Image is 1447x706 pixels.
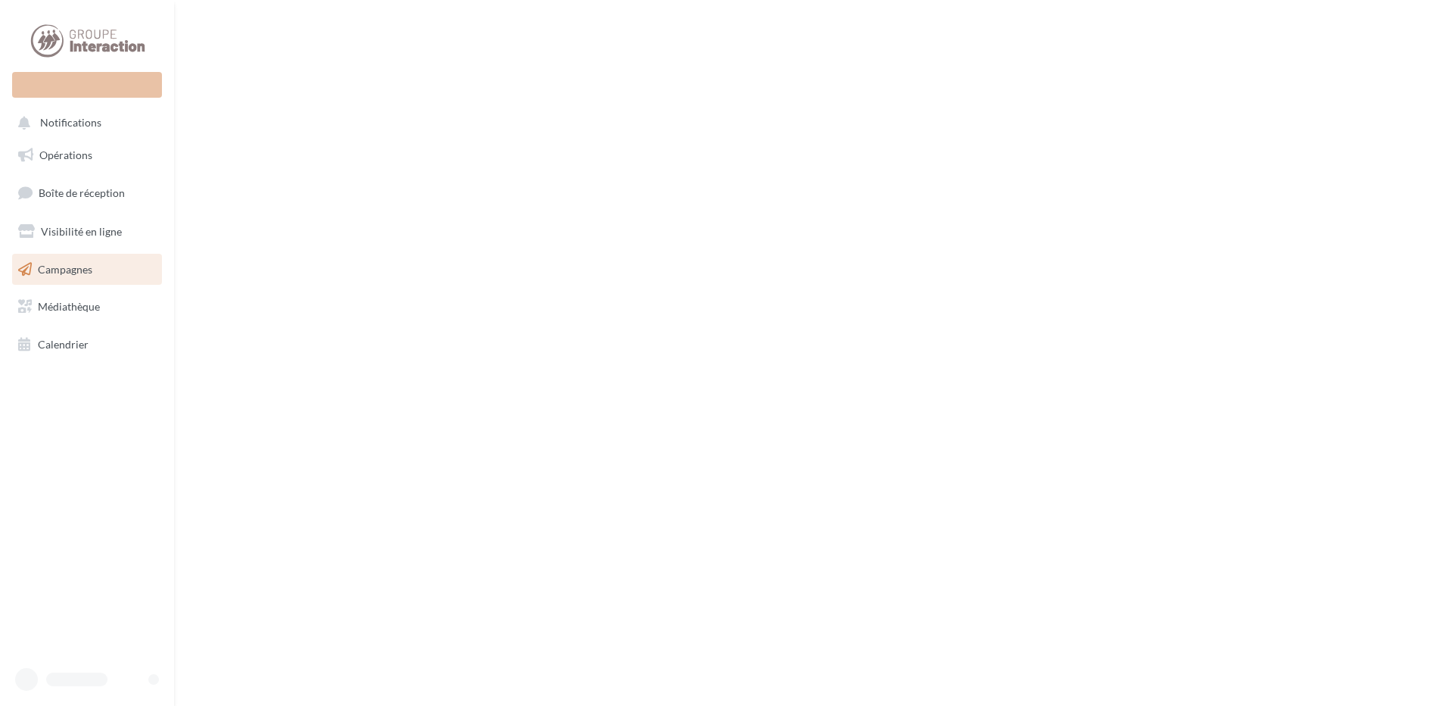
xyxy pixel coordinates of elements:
div: Nouvelle campagne [12,72,162,98]
span: Boîte de réception [39,186,125,199]
a: Boîte de réception [9,176,165,209]
a: Opérations [9,139,165,171]
span: Notifications [40,117,101,130]
a: Campagnes [9,254,165,286]
span: Calendrier [38,338,89,351]
span: Campagnes [38,262,92,275]
span: Visibilité en ligne [41,225,122,238]
a: Calendrier [9,329,165,361]
a: Médiathèque [9,291,165,323]
span: Opérations [39,148,92,161]
span: Médiathèque [38,300,100,313]
a: Visibilité en ligne [9,216,165,248]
